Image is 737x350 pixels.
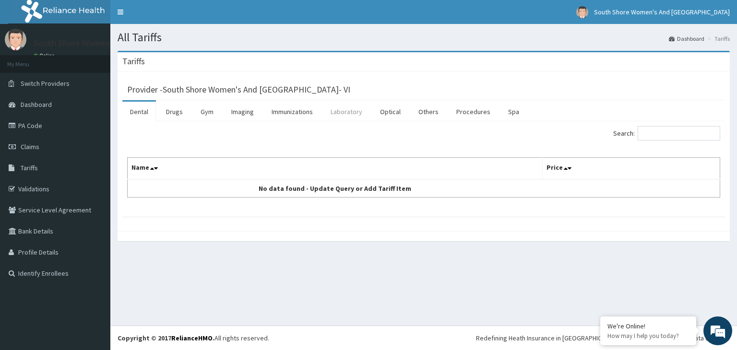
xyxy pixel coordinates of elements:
span: We're online! [56,111,132,208]
a: Laboratory [323,102,370,122]
li: Tariffs [705,35,730,43]
a: RelianceHMO [171,334,213,342]
span: Tariffs [21,163,38,172]
a: Spa [500,102,527,122]
label: Search: [613,126,720,140]
p: How may I help you today? [607,332,689,340]
span: South Shore Women's And [GEOGRAPHIC_DATA] [594,8,730,16]
a: Others [411,102,446,122]
span: Dashboard [21,100,52,109]
strong: Copyright © 2017 . [118,334,214,342]
a: Optical [372,102,408,122]
h3: Provider - South Shore Women's And [GEOGRAPHIC_DATA]- VI [127,85,350,94]
td: No data found - Update Query or Add Tariff Item [128,179,543,198]
a: Gym [193,102,221,122]
span: Claims [21,142,39,151]
a: Imaging [224,102,262,122]
h1: All Tariffs [118,31,730,44]
th: Name [128,158,543,180]
footer: All rights reserved. [110,326,737,350]
h3: Tariffs [122,57,145,66]
a: Dashboard [669,35,704,43]
a: Drugs [158,102,190,122]
a: Dental [122,102,156,122]
img: User Image [576,6,588,18]
a: Immunizations [264,102,321,122]
div: Minimize live chat window [157,5,180,28]
div: We're Online! [607,322,689,330]
th: Price [542,158,720,180]
div: Chat with us now [50,54,161,66]
a: Online [34,52,57,59]
img: d_794563401_company_1708531726252_794563401 [18,48,39,72]
a: Procedures [449,102,498,122]
img: User Image [5,29,26,50]
span: Switch Providers [21,79,70,88]
div: Redefining Heath Insurance in [GEOGRAPHIC_DATA] using Telemedicine and Data Science! [476,333,730,343]
p: South Shore Women's And [GEOGRAPHIC_DATA] [34,39,214,47]
input: Search: [638,126,720,140]
textarea: Type your message and hit 'Enter' [5,242,183,275]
